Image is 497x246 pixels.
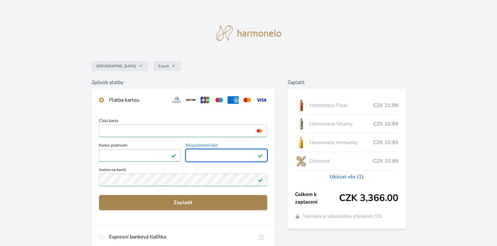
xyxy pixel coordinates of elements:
span: Harmonelo Vitality [309,120,373,128]
img: diners.svg [171,96,182,104]
img: Platné pole [171,153,176,158]
span: Discount [309,157,371,165]
img: mc.svg [241,96,253,104]
img: logo.svg [216,25,281,41]
img: onlineBanking_CZ.svg [256,233,267,241]
span: Konec platnosti [99,143,181,149]
img: Konec platnosti [169,153,177,158]
span: Zaplatit [104,199,263,206]
img: visa.svg [256,96,267,104]
h6: Zaplatit [287,79,406,86]
span: Harmonelo Immunity [309,139,373,146]
button: Zaplatit [99,195,268,210]
img: mc [255,128,264,134]
span: Transakce je zabezpečena připojením SSL [303,213,383,220]
iframe: Iframe pro bezpečnostní kód [188,151,264,160]
img: discover.svg [185,96,197,104]
a: Ukázat vše (1) [330,173,364,181]
img: CLEAN_VITALITY_se_stinem_x-lo.jpg [295,116,307,132]
span: CZK 10.99 [373,120,398,128]
div: Platba kartou [109,96,166,104]
span: Celkem k zaplacení [295,191,339,206]
span: Harmonelo Flexi [309,102,373,109]
span: CZK 10.99 [373,139,398,146]
iframe: Iframe pro číslo karty [102,126,265,135]
div: Expresní banková tlačítka [109,233,251,241]
span: [GEOGRAPHIC_DATA] [96,64,136,69]
span: -CZK 10.99 [371,157,398,165]
span: CZK 3,366.00 [339,193,398,204]
img: Platné pole [258,153,263,158]
span: CZK 21.98 [373,102,398,109]
span: Jméno na kartě [99,168,268,174]
img: discount-lo.png [295,153,307,169]
img: maestro.svg [213,96,225,104]
img: amex.svg [228,96,239,104]
button: [GEOGRAPHIC_DATA] [91,61,148,71]
img: IMMUNITY_se_stinem_x-lo.jpg [295,135,307,150]
img: CLEAN_FLEXI_se_stinem_x-hi_(1)-lo.jpg [295,98,307,113]
span: Czech [158,64,169,69]
iframe: Iframe pro datum vypršení platnosti [102,151,178,160]
img: Platné pole [258,177,263,182]
button: Czech [153,61,181,71]
span: Bezpečnostní kód [186,143,267,149]
input: Jméno na kartěPlatné pole [99,174,268,186]
img: jcb.svg [199,96,211,104]
span: Číslo karty [99,119,268,125]
h6: Způsob platby [91,79,275,86]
